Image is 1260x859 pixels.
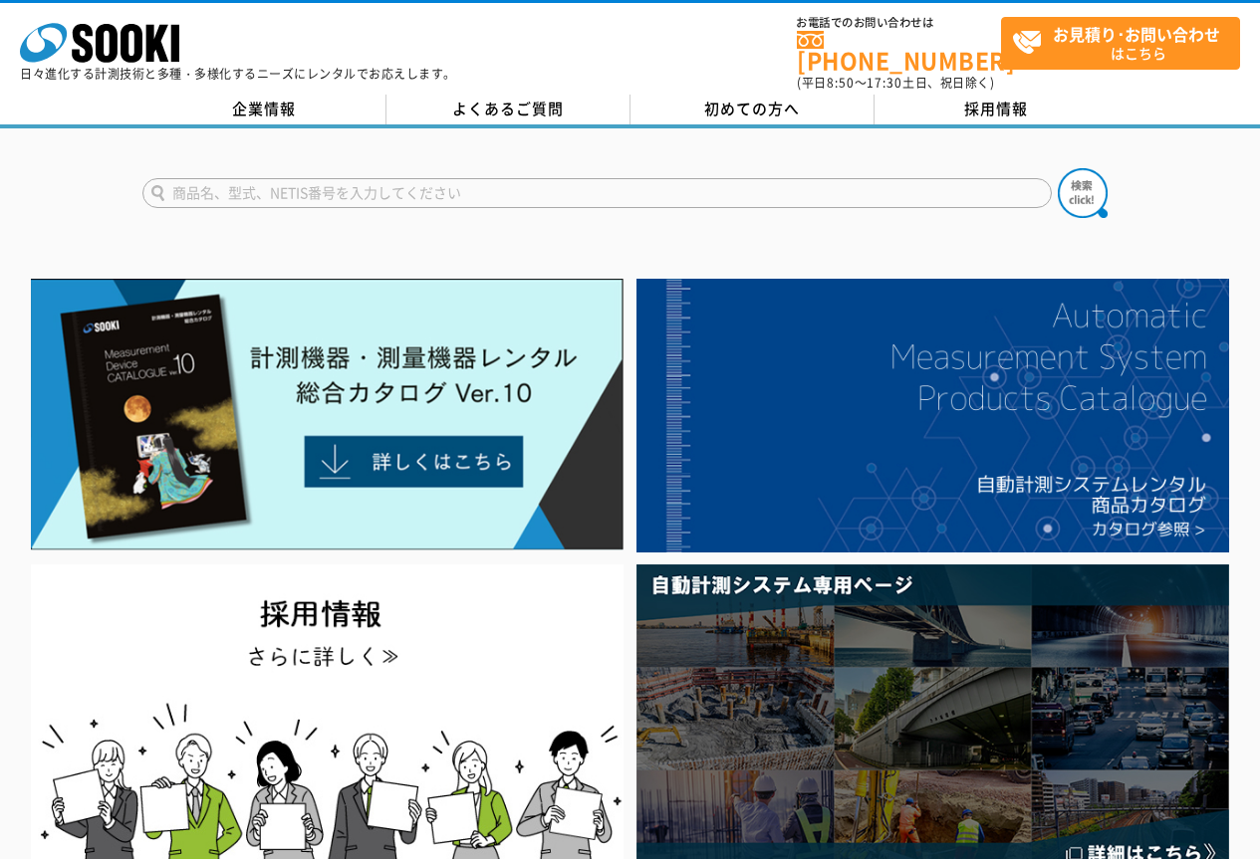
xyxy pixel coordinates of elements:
[31,279,624,550] img: Catalog Ver10
[142,178,1052,208] input: 商品名、型式、NETIS番号を入力してください
[797,17,1001,29] span: お電話でのお問い合わせは
[797,74,994,92] span: (平日 ～ 土日、祝日除く)
[1012,18,1239,68] span: はこちら
[875,95,1119,124] a: 採用情報
[630,95,875,124] a: 初めての方へ
[142,95,386,124] a: 企業情報
[867,74,902,92] span: 17:30
[827,74,855,92] span: 8:50
[1001,17,1240,70] a: お見積り･お問い合わせはこちら
[1053,22,1220,46] strong: お見積り･お問い合わせ
[704,98,800,119] span: 初めての方へ
[1058,168,1108,218] img: btn_search.png
[797,31,1001,72] a: [PHONE_NUMBER]
[386,95,630,124] a: よくあるご質問
[20,68,456,80] p: 日々進化する計測技術と多種・多様化するニーズにレンタルでお応えします。
[636,279,1229,552] img: 自動計測システムカタログ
